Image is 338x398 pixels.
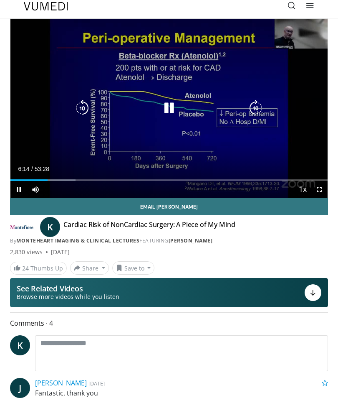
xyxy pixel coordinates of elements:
[17,284,119,293] p: See Related Videos
[18,166,29,172] span: 6:14
[10,262,67,275] a: 24 Thumbs Up
[169,237,213,244] a: [PERSON_NAME]
[10,237,328,245] div: By FEATURING
[63,220,235,234] h4: Cardiac Risk of NonCardiac Surgery: A Piece of My Mind
[10,181,27,198] button: Pause
[70,261,109,275] button: Share
[10,19,328,198] video-js: Video Player
[294,181,311,198] button: Playback Rate
[24,2,68,10] img: VuMedi Logo
[16,237,139,244] a: MonteHeart Imaging & Clinical Lectures
[10,378,30,398] a: J
[10,220,33,234] img: MonteHeart Imaging & Clinical Lectures
[31,166,33,172] span: /
[10,318,328,329] span: Comments 4
[10,248,43,256] span: 2,830 views
[88,380,105,387] small: [DATE]
[22,264,29,272] span: 24
[10,198,328,215] a: Email [PERSON_NAME]
[311,181,328,198] button: Fullscreen
[112,261,155,275] button: Save to
[51,248,70,256] div: [DATE]
[27,181,44,198] button: Mute
[35,388,328,398] p: Fantastic, thank you
[35,166,49,172] span: 53:28
[10,278,328,307] button: See Related Videos Browse more videos while you listen
[17,293,119,301] span: Browse more videos while you listen
[10,335,30,355] a: K
[35,378,87,388] a: [PERSON_NAME]
[10,179,328,181] div: Progress Bar
[40,217,60,237] a: K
